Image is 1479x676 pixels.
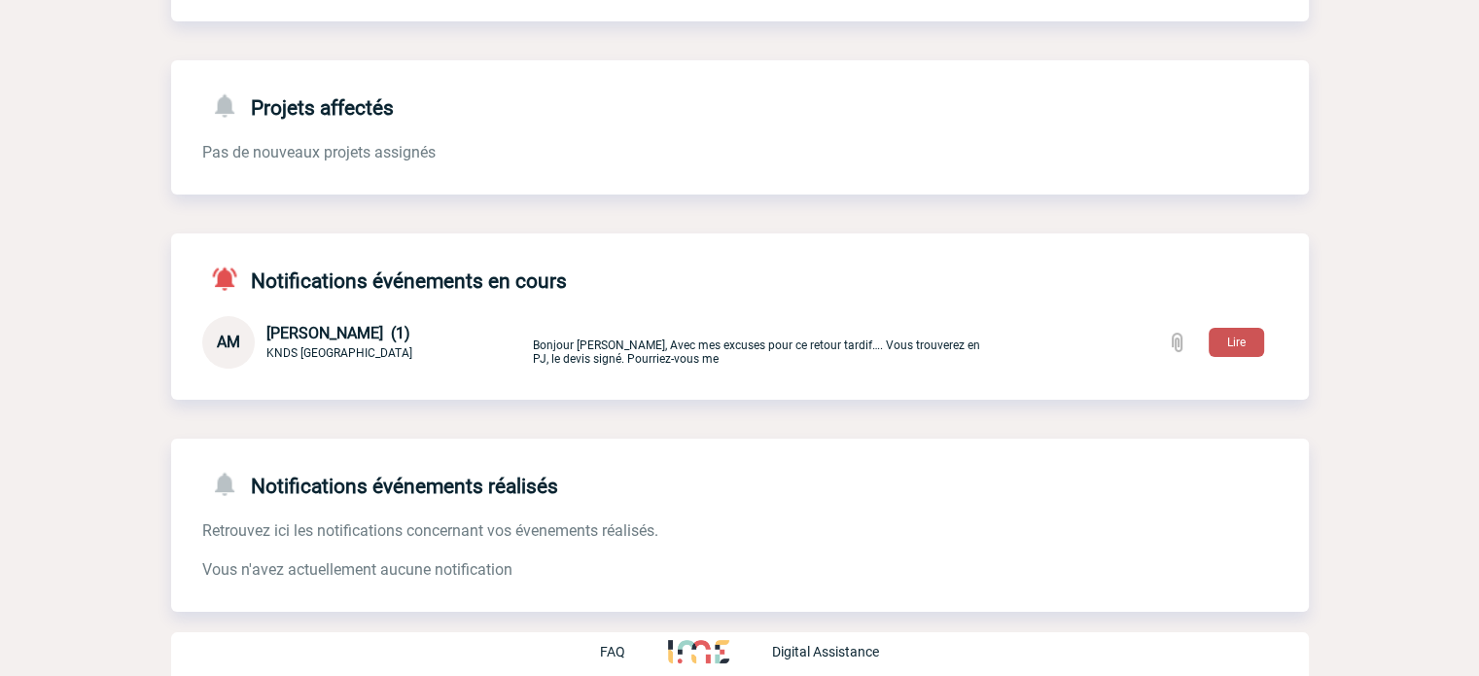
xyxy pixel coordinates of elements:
button: Lire [1209,328,1264,357]
img: notifications-24-px-g.png [210,470,251,498]
a: FAQ [600,641,668,659]
span: Vous n'avez actuellement aucune notification [202,560,512,579]
img: http://www.idealmeetingsevents.fr/ [668,640,728,663]
span: Retrouvez ici les notifications concernant vos évenements réalisés. [202,521,658,540]
span: Pas de nouveaux projets assignés [202,143,436,161]
h4: Notifications événements en cours [202,265,567,293]
p: Bonjour [PERSON_NAME], Avec mes excuses pour ce retour tardif…. Vous trouverez en PJ, le devis si... [533,320,990,366]
div: Conversation privée : Client - Agence [202,316,529,369]
a: Lire [1193,332,1280,350]
img: notifications-active-24-px-r.png [210,265,251,293]
p: Digital Assistance [772,644,879,659]
span: KNDS [GEOGRAPHIC_DATA] [266,346,412,360]
h4: Notifications événements réalisés [202,470,558,498]
h4: Projets affectés [202,91,394,120]
a: AM [PERSON_NAME] (1) KNDS [GEOGRAPHIC_DATA] Bonjour [PERSON_NAME], Avec mes excuses pour ce retou... [202,332,990,350]
img: notifications-24-px-g.png [210,91,251,120]
span: [PERSON_NAME] (1) [266,324,410,342]
p: FAQ [600,644,625,659]
span: AM [217,333,240,351]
